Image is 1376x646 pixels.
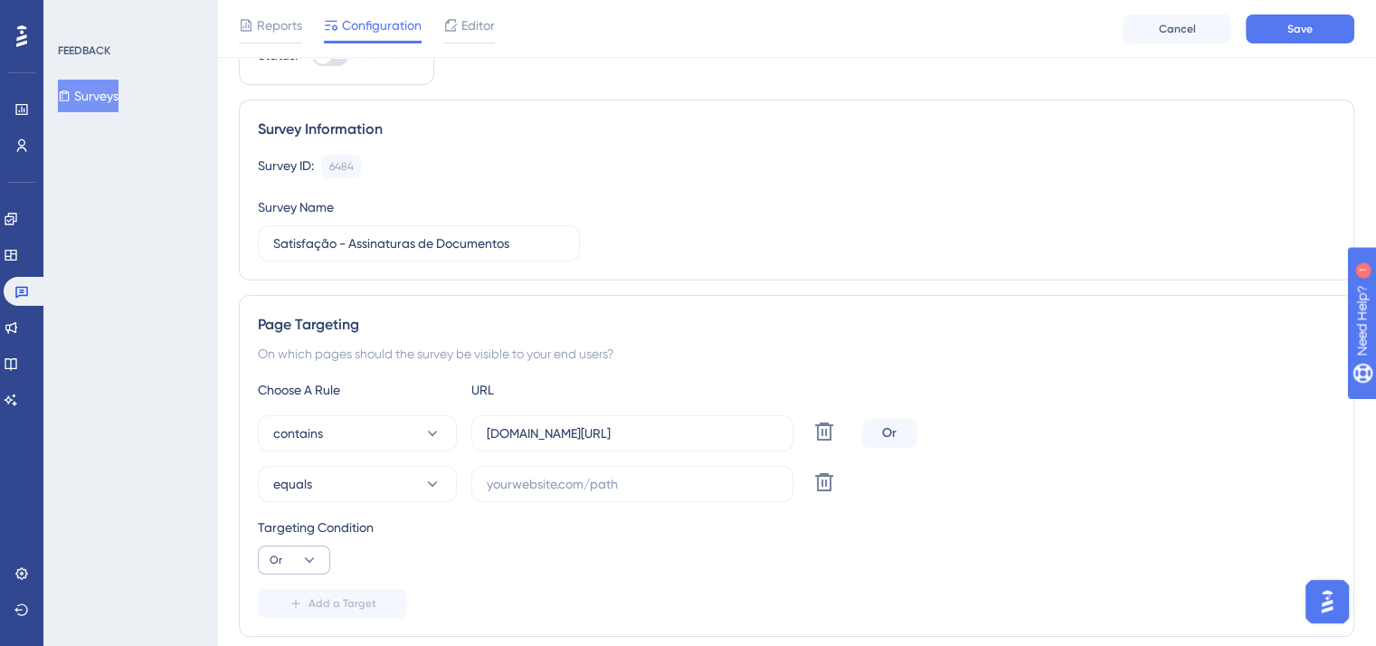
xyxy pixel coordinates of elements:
[329,159,354,174] div: 6484
[258,119,1335,140] div: Survey Information
[126,9,131,24] div: 1
[258,314,1335,336] div: Page Targeting
[258,546,330,575] button: Or
[273,423,323,444] span: contains
[273,473,312,495] span: equals
[1123,14,1231,43] button: Cancel
[258,466,457,502] button: equals
[258,517,1335,538] div: Targeting Condition
[43,5,113,26] span: Need Help?
[342,14,422,36] span: Configuration
[58,43,110,58] div: FEEDBACK
[1159,22,1196,36] span: Cancel
[862,419,916,448] div: Or
[257,14,302,36] span: Reports
[270,553,282,567] span: Or
[258,343,1335,365] div: On which pages should the survey be visible to your end users?
[487,423,778,443] input: yourwebsite.com/path
[487,474,778,494] input: yourwebsite.com/path
[258,589,407,618] button: Add a Target
[273,233,565,253] input: Type your Survey name
[1246,14,1354,43] button: Save
[258,155,314,178] div: Survey ID:
[1300,575,1354,629] iframe: UserGuiding AI Assistant Launcher
[461,14,495,36] span: Editor
[58,80,119,112] button: Surveys
[471,379,670,401] div: URL
[308,596,376,611] span: Add a Target
[1287,22,1313,36] span: Save
[258,415,457,451] button: contains
[258,379,457,401] div: Choose A Rule
[258,196,334,218] div: Survey Name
